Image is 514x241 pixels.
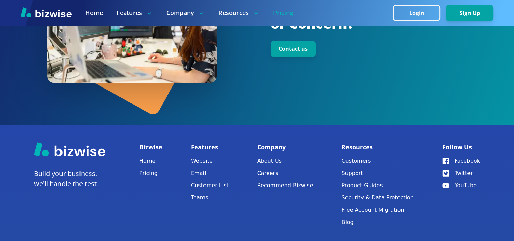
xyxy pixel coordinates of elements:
[191,156,229,166] a: Website
[341,142,414,152] p: Resources
[257,168,313,178] a: Careers
[139,142,162,152] p: Bizwise
[166,9,205,17] p: Company
[257,156,313,166] a: About Us
[34,168,105,189] p: Build your business, we'll handle the rest.
[191,142,229,152] p: Features
[393,5,440,21] button: Login
[139,156,162,166] a: Home
[446,5,493,21] button: Sign Up
[341,181,414,190] a: Product Guides
[341,193,414,203] a: Security & Data Protection
[139,168,162,178] a: Pricing
[442,181,480,190] a: YouTube
[191,181,229,190] a: Customer List
[85,9,103,17] a: Home
[442,183,449,188] img: YouTube Icon
[191,168,229,178] a: Email
[442,158,449,164] img: Facebook Icon
[341,218,414,227] a: Blog
[442,170,449,177] img: Twitter Icon
[271,41,316,57] button: Contact us
[341,205,414,215] a: Free Account Migration
[442,156,480,166] a: Facebook
[21,7,72,17] img: Bizwise Logo
[191,193,229,203] a: Teams
[218,9,260,17] p: Resources
[341,156,414,166] a: Customers
[257,181,313,190] a: Recommend Bizwise
[341,168,414,178] button: Support
[257,142,313,152] p: Company
[393,10,446,16] a: Login
[446,10,493,16] a: Sign Up
[271,46,316,52] a: Contact us
[273,9,293,17] a: Pricing
[34,142,105,156] img: Bizwise Logo
[117,9,153,17] p: Features
[442,142,480,152] p: Follow Us
[442,168,480,178] a: Twitter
